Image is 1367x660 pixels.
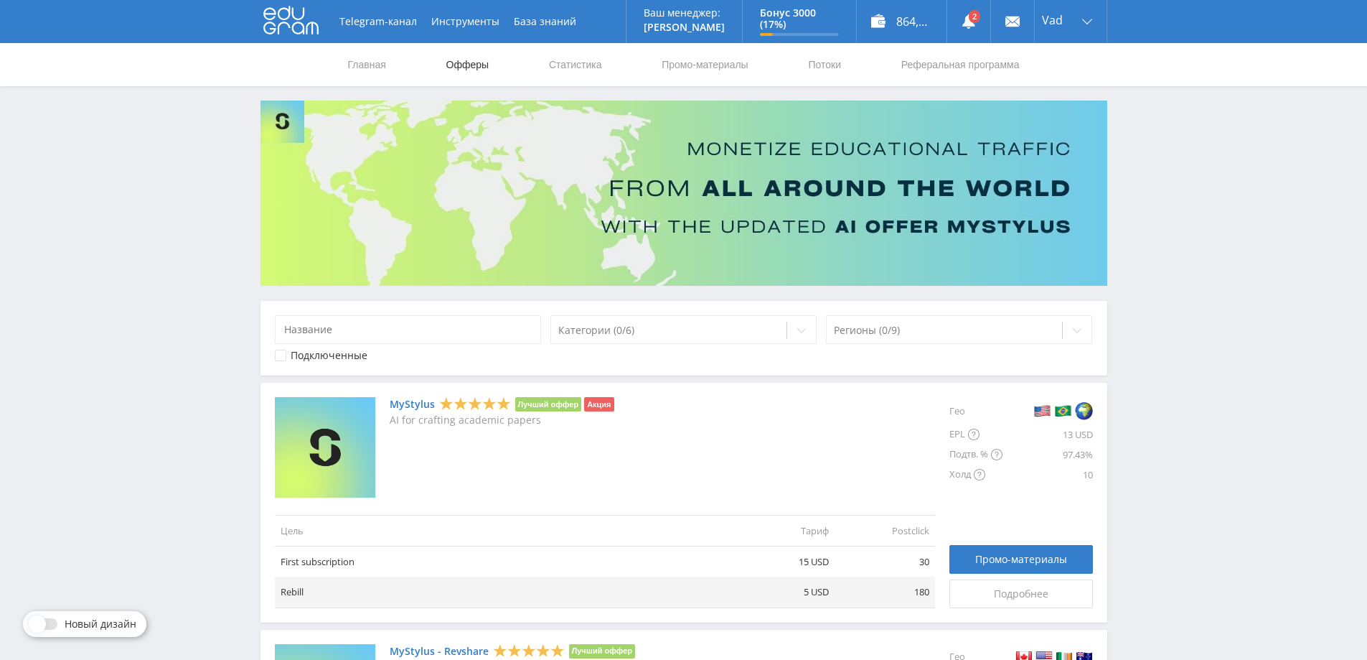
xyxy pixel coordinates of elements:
[949,580,1093,608] a: Подробнее
[569,644,636,659] li: Лучший оффер
[807,43,842,86] a: Потоки
[644,22,725,33] p: [PERSON_NAME]
[291,350,367,361] div: Подключенные
[949,397,1002,424] div: Гео
[660,43,749,86] a: Промо-материалы
[949,545,1093,574] a: Промо-материалы
[275,315,542,344] input: Название
[760,7,839,30] p: Бонус 3000 (17%)
[734,547,835,577] td: 15 USD
[275,397,375,498] img: MyStylus
[390,399,435,410] a: MyStylus
[548,43,603,86] a: Статистика
[734,515,835,546] td: Тариф
[275,515,734,546] td: Цель
[347,43,387,86] a: Главная
[275,577,734,608] td: Rebill
[835,515,935,546] td: Postclick
[1002,424,1093,445] div: 13 USD
[949,445,1002,465] div: Подтв. %
[515,397,582,412] li: Лучший оффер
[975,554,1067,565] span: Промо-материалы
[1042,14,1063,26] span: Vad
[1002,445,1093,465] div: 97.43%
[445,43,491,86] a: Офферы
[949,424,1002,445] div: EPL
[734,577,835,608] td: 5 USD
[1002,465,1093,485] div: 10
[493,643,565,658] div: 5 Stars
[900,43,1021,86] a: Реферальная программа
[994,588,1048,600] span: Подробнее
[835,547,935,577] td: 30
[835,577,935,608] td: 180
[584,397,614,412] li: Акция
[390,646,489,657] a: MyStylus - Revshare
[644,7,725,19] p: Ваш менеджер:
[260,101,1107,286] img: Banner
[65,618,136,630] span: Новый дизайн
[275,547,734,577] td: First subscription
[390,414,614,426] p: AI for crafting academic papers
[949,465,1002,485] div: Холд
[439,396,511,412] div: 5 Stars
